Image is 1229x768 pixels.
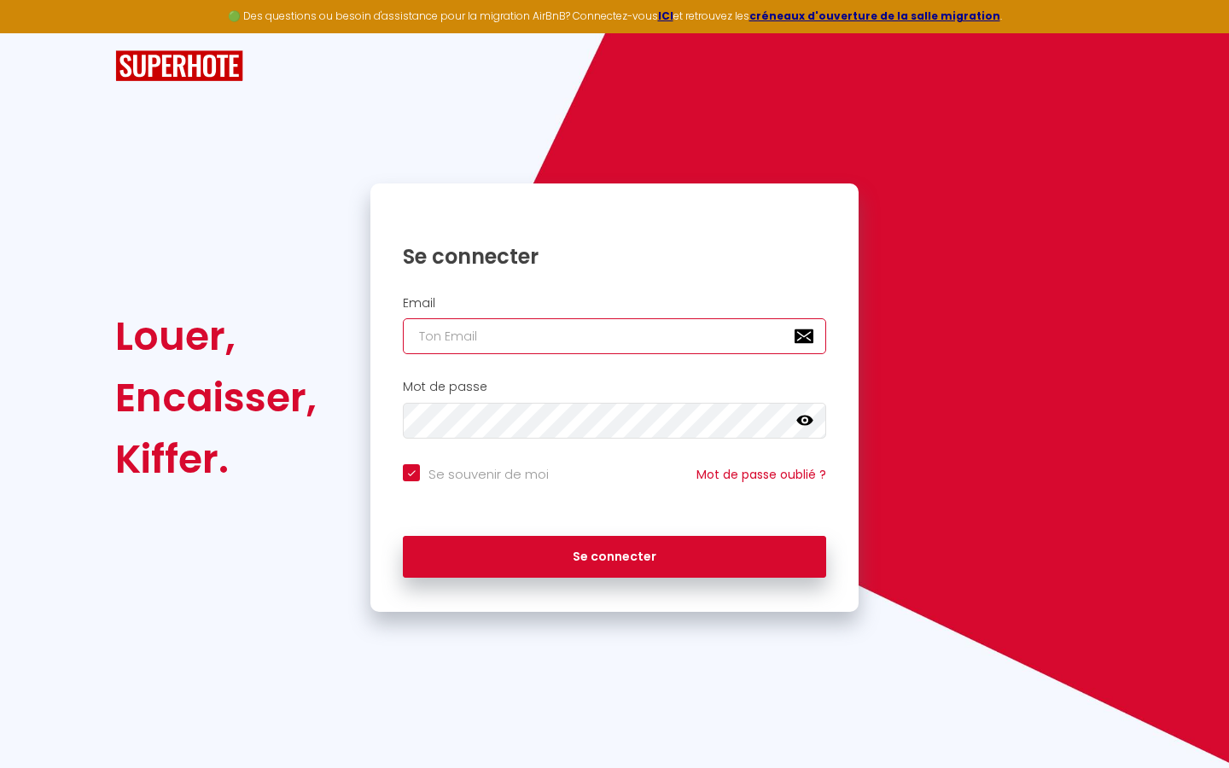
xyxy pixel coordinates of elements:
[749,9,1000,23] a: créneaux d'ouverture de la salle migration
[115,428,317,490] div: Kiffer.
[403,318,826,354] input: Ton Email
[14,7,65,58] button: Ouvrir le widget de chat LiveChat
[115,305,317,367] div: Louer,
[403,243,826,270] h1: Se connecter
[658,9,673,23] a: ICI
[115,50,243,82] img: SuperHote logo
[696,466,826,483] a: Mot de passe oublié ?
[403,536,826,579] button: Se connecter
[403,296,826,311] h2: Email
[403,380,826,394] h2: Mot de passe
[115,367,317,428] div: Encaisser,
